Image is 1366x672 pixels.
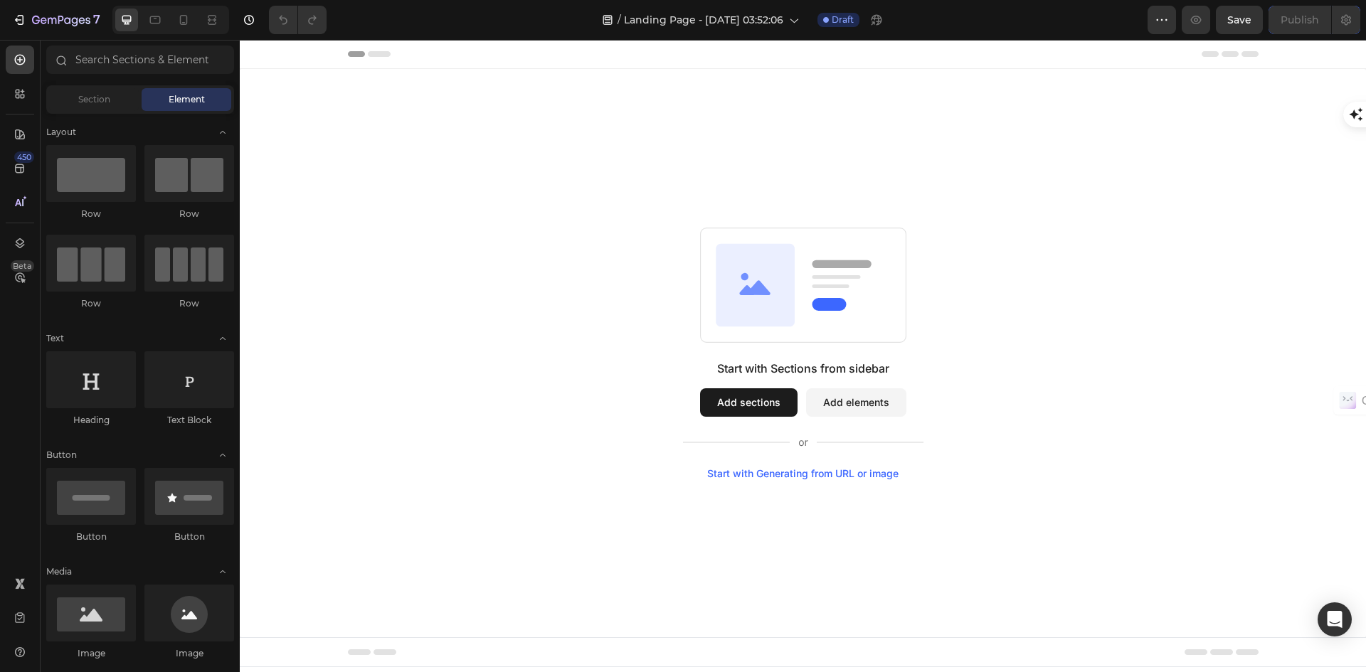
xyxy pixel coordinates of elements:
span: Toggle open [211,327,234,350]
div: 450 [14,151,34,163]
button: 7 [6,6,107,34]
span: Element [169,93,205,106]
span: Toggle open [211,121,234,144]
div: Start with Generating from URL or image [467,428,659,439]
div: Button [144,530,234,543]
div: Button [46,530,136,543]
div: Text Block [144,414,234,427]
div: Open Intercom Messenger [1318,602,1352,636]
div: Undo/Redo [269,6,327,34]
div: Row [144,208,234,220]
button: Add sections [460,348,558,377]
button: Publish [1269,6,1331,34]
span: Button [46,449,77,462]
p: 7 [93,11,100,28]
div: Image [144,647,234,660]
div: Row [46,297,136,310]
span: Toggle open [211,444,234,466]
span: Text [46,332,64,345]
div: Publish [1281,13,1319,28]
span: Landing Page - [DATE] 03:52:06 [624,13,783,28]
span: Section [78,93,110,106]
span: Save [1227,14,1251,26]
button: Save [1216,6,1263,34]
span: Layout [46,126,76,139]
div: Row [144,297,234,310]
button: Add elements [566,348,667,377]
span: Draft [832,14,854,26]
iframe: Design area [240,40,1366,672]
input: Search Sections & Elements [46,46,234,74]
div: Image [46,647,136,660]
div: Heading [46,414,136,427]
span: Media [46,565,72,578]
span: Toggle open [211,560,234,583]
div: Row [46,208,136,220]
div: Beta [11,260,34,272]
span: / [618,13,621,28]
div: Start with Sections from sidebar [477,320,650,337]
